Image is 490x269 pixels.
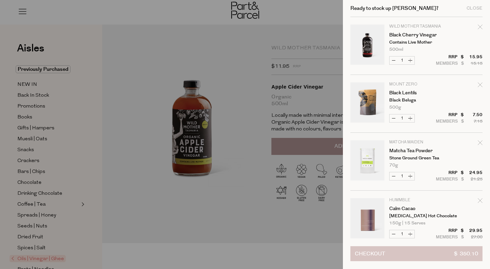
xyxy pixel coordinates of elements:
[398,172,406,180] input: QTY Matcha Tea Powder
[389,198,442,202] p: Hummble
[389,33,442,37] a: Black Cherry Vinegar
[389,82,442,86] p: Mount Zero
[389,25,442,29] p: Wild Mother Tasmania
[389,221,425,225] span: 150g | 15 serves
[389,98,442,102] p: Black Beluga
[389,47,403,52] span: 500ml
[389,40,442,45] p: Contains Live Mother
[454,247,478,261] span: $ 350.10
[389,163,398,168] span: 70g
[350,246,483,261] button: Checkout$ 350.10
[467,6,483,11] div: Close
[389,91,442,95] a: Black Lentils
[350,6,439,11] h2: Ready to stock up [PERSON_NAME]?
[389,206,442,211] a: Calm Cacao
[478,197,483,206] div: Remove Calm Cacao
[478,81,483,91] div: Remove Black Lentils
[398,57,406,64] input: QTY Black Cherry Vinegar
[478,23,483,33] div: Remove Black Cherry Vinegar
[398,114,406,122] input: QTY Black Lentils
[355,247,385,261] span: Checkout
[398,230,406,238] input: QTY Calm Cacao
[389,148,442,153] a: Matcha Tea Powder
[478,139,483,148] div: Remove Matcha Tea Powder
[389,156,442,160] p: Stone Ground Green Tea
[389,214,442,218] p: [MEDICAL_DATA] Hot Chocolate
[389,140,442,144] p: Matcha Maiden
[389,105,401,110] span: 500g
